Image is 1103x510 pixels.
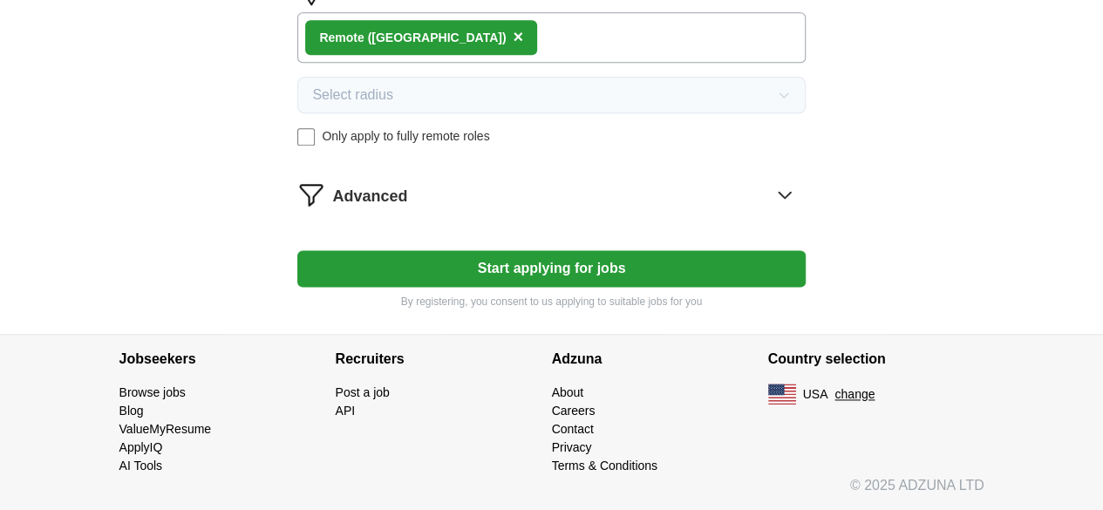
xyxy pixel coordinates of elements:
[834,385,875,404] button: change
[513,27,523,46] span: ×
[768,335,984,384] h4: Country selection
[552,385,584,399] a: About
[297,128,315,146] input: Only apply to fully remote roles
[297,250,805,287] button: Start applying for jobs
[297,180,325,208] img: filter
[336,404,356,418] a: API
[119,459,163,473] a: AI Tools
[119,385,186,399] a: Browse jobs
[552,422,594,436] a: Contact
[297,294,805,309] p: By registering, you consent to us applying to suitable jobs for you
[312,85,393,105] span: Select radius
[552,440,592,454] a: Privacy
[768,384,796,405] img: US flag
[322,127,489,146] span: Only apply to fully remote roles
[106,475,998,510] div: © 2025 ADZUNA LTD
[332,185,407,208] span: Advanced
[336,385,390,399] a: Post a job
[552,459,657,473] a: Terms & Conditions
[552,404,596,418] a: Careers
[119,440,163,454] a: ApplyIQ
[319,29,506,47] div: Remote ([GEOGRAPHIC_DATA])
[119,422,212,436] a: ValueMyResume
[513,24,523,51] button: ×
[803,385,828,404] span: USA
[297,77,805,113] button: Select radius
[119,404,144,418] a: Blog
